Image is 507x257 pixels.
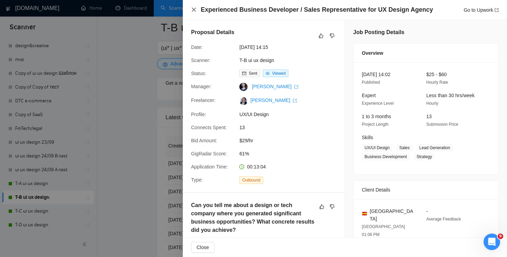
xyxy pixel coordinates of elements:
[417,144,453,152] span: Lead Generation
[191,44,202,50] span: Date:
[362,101,394,106] span: Experience Level
[252,84,298,89] a: [PERSON_NAME] export
[191,138,217,143] span: Bid Amount:
[498,234,503,239] span: 9
[362,122,388,127] span: Project Length
[426,122,458,127] span: Submission Price
[191,7,197,12] span: close
[239,164,244,169] span: clock-circle
[239,97,248,105] img: c1OJkIx-IadjRms18ePMftOofhKLVhqZZQLjKjBy8mNgn5WQQo-UtPhwQ197ONuZaa
[293,99,297,103] span: export
[426,101,438,106] span: Hourly
[319,33,324,39] span: like
[191,177,203,183] span: Type:
[239,56,343,64] span: T-B ui ux design
[362,80,380,85] span: Published
[239,137,343,144] span: $29/hr
[266,71,270,75] span: eye
[239,111,343,118] span: UX/UI Design
[201,6,433,14] h4: Experienced Business Developer / Sales Representative for UX Design Agency
[328,32,336,40] button: dislike
[414,153,435,161] span: Strategy
[426,80,448,85] span: Hourly Rate
[191,125,227,130] span: Connects Spent:
[330,33,335,39] span: dislike
[362,49,383,57] span: Overview
[362,211,367,216] img: 🇪🇸
[294,85,298,89] span: export
[362,181,490,199] div: Client Details
[191,201,315,234] h5: Can you tell me about a design or tech company where you generated significant business opportuni...
[191,7,197,13] button: Close
[250,97,297,103] a: [PERSON_NAME] export
[249,71,257,76] span: Sent
[191,164,228,169] span: Application Time:
[362,224,405,237] span: [GEOGRAPHIC_DATA] 01:06 PM
[317,32,325,40] button: like
[191,97,216,103] span: Freelancer:
[242,71,246,75] span: mail
[319,204,324,209] span: like
[191,151,227,156] span: GigRadar Score:
[426,72,447,77] span: $25 - $60
[426,93,475,98] span: Less than 30 hrs/week
[362,144,392,152] span: UX/UI Design
[191,84,211,89] span: Manager:
[272,71,286,76] span: Viewed
[426,208,428,214] span: -
[495,8,499,12] span: export
[328,203,336,211] button: dislike
[362,135,373,140] span: Skills
[362,153,410,161] span: Business Development
[191,71,206,76] span: Status:
[247,164,266,169] span: 00:13:04
[239,124,343,131] span: 13
[397,144,412,152] span: Sales
[330,204,335,209] span: dislike
[426,114,432,119] span: 13
[239,150,343,157] span: 61%
[318,203,326,211] button: like
[239,176,263,184] span: Outbound
[464,7,499,13] a: Go to Upworkexport
[484,234,500,250] iframe: Intercom live chat
[426,217,461,222] span: Average Feedback
[239,43,343,51] span: [DATE] 14:15
[370,207,415,223] span: [GEOGRAPHIC_DATA]
[362,114,391,119] span: 1 to 3 months
[362,93,376,98] span: Expert
[191,58,210,63] span: Scanner:
[362,72,390,77] span: [DATE] 14:02
[197,244,209,251] span: Close
[191,28,234,37] h5: Proposal Details
[191,112,206,117] span: Profile:
[353,28,404,37] h5: Job Posting Details
[191,242,215,253] button: Close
